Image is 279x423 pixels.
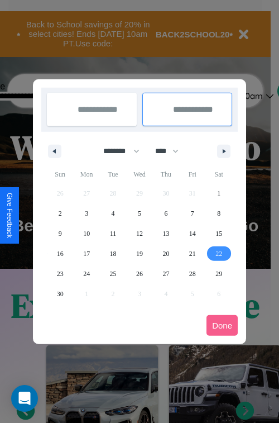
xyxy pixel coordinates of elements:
span: Tue [100,165,126,183]
span: Mon [73,165,99,183]
button: 24 [73,264,99,284]
button: 25 [100,264,126,284]
span: 9 [59,224,62,244]
button: 28 [179,264,205,284]
span: Fri [179,165,205,183]
button: 16 [47,244,73,264]
span: 11 [110,224,117,244]
span: 24 [83,264,90,284]
button: Done [206,315,238,336]
button: 3 [73,203,99,224]
span: Sun [47,165,73,183]
span: 21 [189,244,196,264]
div: Open Intercom Messenger [11,385,38,412]
span: 28 [189,264,196,284]
button: 15 [206,224,232,244]
button: 18 [100,244,126,264]
button: 30 [47,284,73,304]
span: 27 [162,264,169,284]
span: 12 [136,224,143,244]
span: 3 [85,203,88,224]
span: Thu [153,165,179,183]
button: 20 [153,244,179,264]
span: 6 [164,203,167,224]
button: 12 [126,224,152,244]
button: 9 [47,224,73,244]
button: 7 [179,203,205,224]
button: 14 [179,224,205,244]
span: 2 [59,203,62,224]
button: 8 [206,203,232,224]
span: Wed [126,165,152,183]
button: 29 [206,264,232,284]
button: 13 [153,224,179,244]
button: 22 [206,244,232,264]
span: 20 [162,244,169,264]
button: 21 [179,244,205,264]
span: 14 [189,224,196,244]
button: 26 [126,264,152,284]
span: 17 [83,244,90,264]
span: 18 [110,244,117,264]
button: 11 [100,224,126,244]
span: 19 [136,244,143,264]
span: 16 [57,244,64,264]
span: 4 [112,203,115,224]
span: 30 [57,284,64,304]
span: 8 [217,203,220,224]
span: 26 [136,264,143,284]
button: 19 [126,244,152,264]
span: 1 [217,183,220,203]
button: 27 [153,264,179,284]
button: 1 [206,183,232,203]
span: Sat [206,165,232,183]
span: 10 [83,224,90,244]
button: 2 [47,203,73,224]
span: 5 [138,203,141,224]
button: 10 [73,224,99,244]
div: Give Feedback [6,193,13,238]
span: 7 [191,203,194,224]
span: 13 [162,224,169,244]
span: 25 [110,264,117,284]
span: 22 [215,244,222,264]
button: 5 [126,203,152,224]
button: 23 [47,264,73,284]
span: 15 [215,224,222,244]
button: 17 [73,244,99,264]
span: 29 [215,264,222,284]
span: 23 [57,264,64,284]
button: 4 [100,203,126,224]
button: 6 [153,203,179,224]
